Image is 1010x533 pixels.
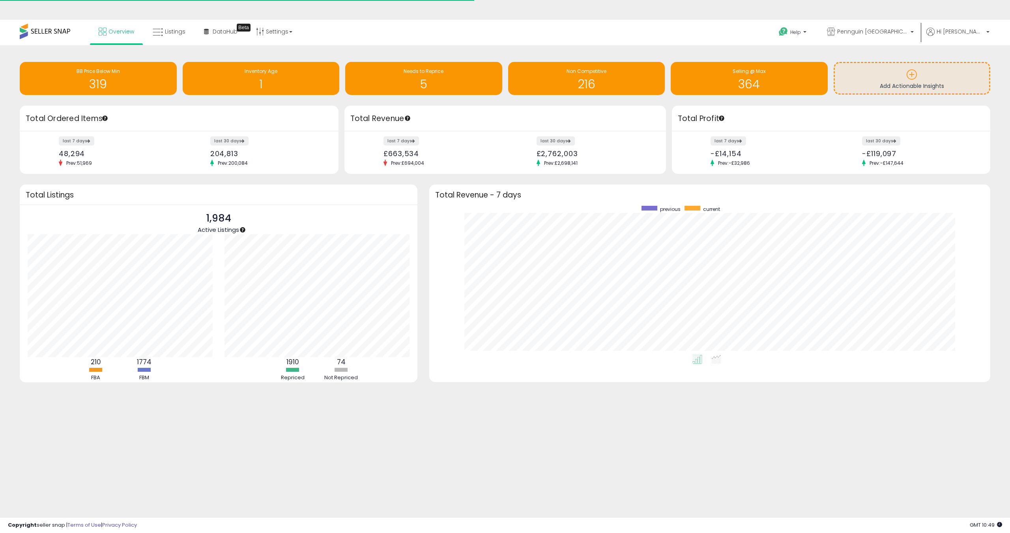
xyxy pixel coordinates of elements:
[387,160,428,166] span: Prev: £694,004
[183,62,340,95] a: Inventory Age 1
[350,113,660,124] h3: Total Revenue
[213,28,238,35] span: DataHub
[165,28,185,35] span: Listings
[821,20,920,45] a: Pennguin [GEOGRAPHIC_DATA]
[383,149,499,158] div: £663,534
[537,149,652,158] div: £2,762,003
[318,374,365,382] div: Not Repriced
[837,28,908,35] span: Pennguin [GEOGRAPHIC_DATA]
[93,20,140,43] a: Overview
[714,160,754,166] span: Prev: -£32,986
[26,113,333,124] h3: Total Ordered Items
[121,374,168,382] div: FBM
[866,160,907,166] span: Prev: -£147,644
[286,357,299,367] b: 1910
[733,68,766,75] span: Selling @ Max
[210,149,325,158] div: 204,813
[77,68,120,75] span: BB Price Below Min
[269,374,316,382] div: Repriced
[147,20,191,43] a: Listings
[245,68,277,75] span: Inventory Age
[512,78,661,91] h1: 216
[59,136,94,145] label: last 7 days
[108,28,134,35] span: Overview
[62,160,96,166] span: Prev: 51,969
[675,78,824,91] h1: 364
[72,374,120,382] div: FBA
[59,149,173,158] div: 48,294
[91,357,101,367] b: 210
[210,136,249,145] label: last 30 days
[26,192,411,198] h3: Total Listings
[540,160,582,166] span: Prev: £2,698,141
[250,20,298,43] a: Settings
[345,62,502,95] a: Needs to Reprice 5
[718,115,725,122] div: Tooltip anchor
[198,20,243,43] a: DataHub
[862,136,900,145] label: last 30 days
[926,28,989,45] a: Hi [PERSON_NAME]
[678,113,985,124] h3: Total Profit
[671,62,828,95] a: Selling @ Max 364
[537,136,575,145] label: last 30 days
[137,357,151,367] b: 1774
[772,21,814,45] a: Help
[237,24,251,32] div: Tooltip anchor
[24,78,173,91] h1: 319
[937,28,984,35] span: Hi [PERSON_NAME]
[404,68,443,75] span: Needs to Reprice
[660,206,681,212] span: previous
[711,149,825,158] div: -£14,154
[349,78,498,91] h1: 5
[198,225,239,234] span: Active Listings
[383,136,419,145] label: last 7 days
[404,115,411,122] div: Tooltip anchor
[711,136,746,145] label: last 7 days
[101,115,108,122] div: Tooltip anchor
[20,62,177,95] a: BB Price Below Min 319
[862,149,976,158] div: -£119,097
[187,78,336,91] h1: 1
[435,192,985,198] h3: Total Revenue - 7 days
[214,160,252,166] span: Prev: 200,084
[703,206,720,212] span: current
[835,63,989,93] a: Add Actionable Insights
[880,82,944,90] span: Add Actionable Insights
[790,29,801,35] span: Help
[508,62,665,95] a: Non Competitive 216
[198,211,239,226] p: 1,984
[337,357,346,367] b: 74
[778,27,788,37] i: Get Help
[567,68,606,75] span: Non Competitive
[239,226,246,233] div: Tooltip anchor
